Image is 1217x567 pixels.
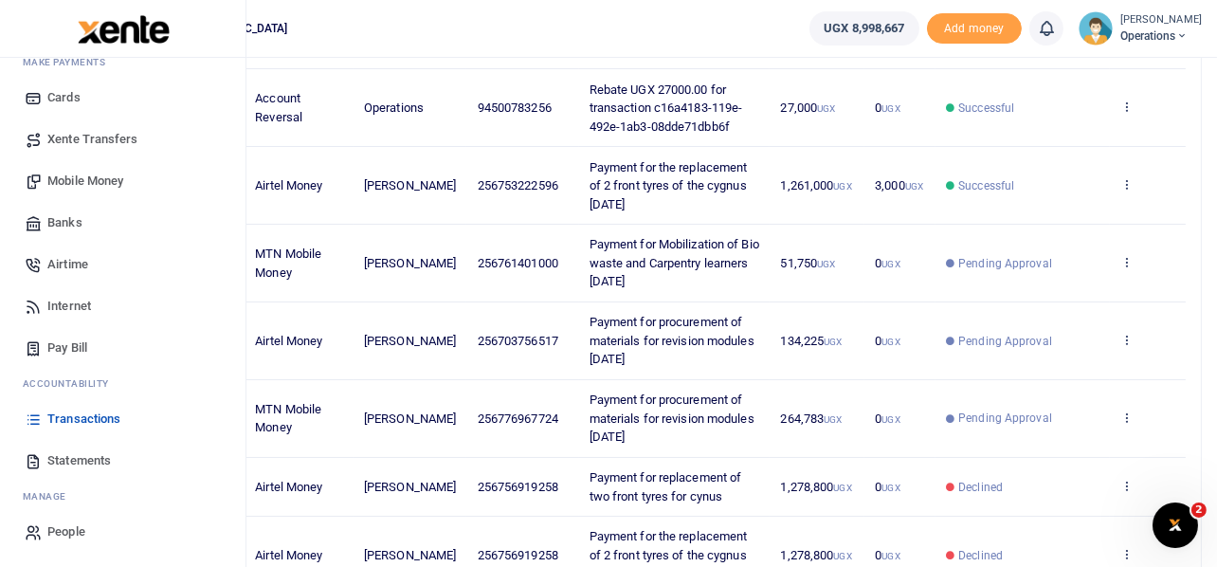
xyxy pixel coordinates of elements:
[781,548,852,562] span: 1,278,800
[590,393,754,444] span: Payment for procurement of materials for revision modules [DATE]
[47,338,87,357] span: Pay Bill
[1079,11,1113,46] img: profile-user
[364,256,456,270] span: [PERSON_NAME]
[47,213,82,232] span: Banks
[958,410,1052,427] span: Pending Approval
[958,547,1003,564] span: Declined
[817,259,835,269] small: UGX
[781,334,843,348] span: 134,225
[47,130,138,149] span: Xente Transfers
[37,376,109,391] span: countability
[478,101,552,115] span: 94500783256
[364,548,456,562] span: [PERSON_NAME]
[958,100,1014,117] span: Successful
[15,47,230,77] li: M
[478,480,558,494] span: 256756919258
[364,480,456,494] span: [PERSON_NAME]
[47,451,111,470] span: Statements
[15,119,230,160] a: Xente Transfers
[781,480,852,494] span: 1,278,800
[255,334,322,348] span: Airtel Money
[881,103,899,114] small: UGX
[809,11,918,46] a: UGX 8,998,667
[255,402,321,435] span: MTN Mobile Money
[824,19,904,38] span: UGX 8,998,667
[15,482,230,511] li: M
[1153,503,1198,548] iframe: Intercom live chat
[833,551,851,561] small: UGX
[1120,27,1202,45] span: Operations
[958,177,1014,194] span: Successful
[255,178,322,192] span: Airtel Money
[478,256,558,270] span: 256761401000
[47,172,123,191] span: Mobile Money
[875,334,899,348] span: 0
[1079,11,1202,46] a: profile-user [PERSON_NAME] Operations
[824,337,842,347] small: UGX
[781,178,852,192] span: 1,261,000
[781,101,836,115] span: 27,000
[255,91,302,124] span: Account Reversal
[32,489,67,503] span: anage
[875,412,899,426] span: 0
[15,511,230,553] a: People
[875,548,899,562] span: 0
[875,178,923,192] span: 3,000
[875,101,899,115] span: 0
[15,369,230,398] li: Ac
[958,479,1003,496] span: Declined
[478,178,558,192] span: 256753222596
[590,160,748,211] span: Payment for the replacement of 2 front tyres of the cygnus [DATE]
[833,181,851,192] small: UGX
[590,82,743,134] span: Rebate UGX 27000.00 for transaction c16a4183-119e-492e-1ab3-08dde71dbb6f
[833,483,851,493] small: UGX
[881,551,899,561] small: UGX
[364,334,456,348] span: [PERSON_NAME]
[255,247,321,280] span: MTN Mobile Money
[590,237,759,288] span: Payment for Mobilization of Bio waste and Carpentry learners [DATE]
[905,181,923,192] small: UGX
[1120,12,1202,28] small: [PERSON_NAME]
[817,103,835,114] small: UGX
[881,414,899,425] small: UGX
[364,412,456,426] span: [PERSON_NAME]
[15,398,230,440] a: Transactions
[15,327,230,369] a: Pay Bill
[927,20,1022,34] a: Add money
[15,77,230,119] a: Cards
[875,256,899,270] span: 0
[15,285,230,327] a: Internet
[781,256,836,270] span: 51,750
[32,55,106,69] span: ake Payments
[478,412,558,426] span: 256776967724
[15,440,230,482] a: Statements
[47,255,88,274] span: Airtime
[781,412,843,426] span: 264,783
[47,297,91,316] span: Internet
[824,414,842,425] small: UGX
[1191,503,1207,518] span: 2
[15,244,230,285] a: Airtime
[47,522,85,541] span: People
[364,101,424,115] span: Operations
[78,15,170,44] img: logo-large
[958,333,1052,350] span: Pending Approval
[15,160,230,202] a: Mobile Money
[881,259,899,269] small: UGX
[364,178,456,192] span: [PERSON_NAME]
[881,337,899,347] small: UGX
[47,410,120,429] span: Transactions
[478,334,558,348] span: 256703756517
[927,13,1022,45] li: Toup your wallet
[255,480,322,494] span: Airtel Money
[927,13,1022,45] span: Add money
[255,548,322,562] span: Airtel Money
[590,470,742,503] span: Payment for replacement of two front tyres for cynus
[15,202,230,244] a: Banks
[590,315,754,366] span: Payment for procurement of materials for revision modules [DATE]
[958,255,1052,272] span: Pending Approval
[802,11,926,46] li: Wallet ballance
[875,480,899,494] span: 0
[881,483,899,493] small: UGX
[76,21,170,35] a: logo-small logo-large logo-large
